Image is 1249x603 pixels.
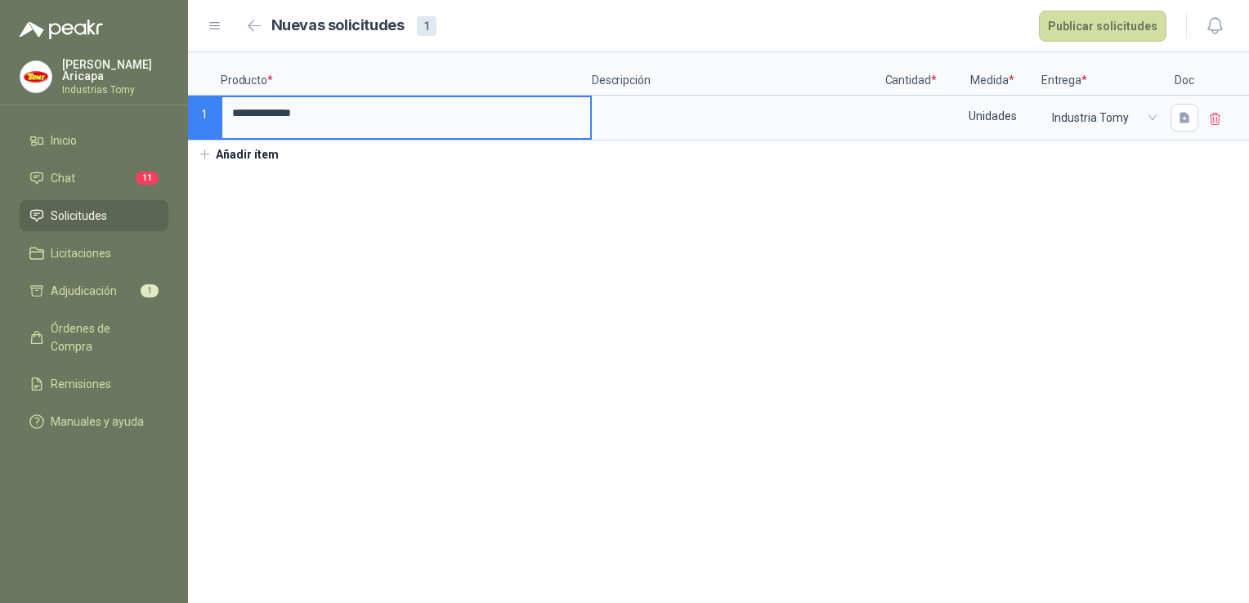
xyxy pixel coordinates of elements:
[20,313,168,362] a: Órdenes de Compra
[51,282,117,300] span: Adjudicación
[1052,105,1153,130] span: Industria Tomy
[20,61,51,92] img: Company Logo
[20,368,168,400] a: Remisiones
[51,207,107,225] span: Solicitudes
[271,14,405,38] h2: Nuevas solicitudes
[945,97,1040,135] div: Unidades
[141,284,159,297] span: 1
[62,59,168,82] p: [PERSON_NAME] Aricapa
[51,319,153,355] span: Órdenes de Compra
[51,169,75,187] span: Chat
[20,125,168,156] a: Inicio
[20,200,168,231] a: Solicitudes
[20,406,168,437] a: Manuales y ayuda
[878,52,943,96] p: Cantidad
[20,238,168,269] a: Licitaciones
[1039,11,1166,42] button: Publicar solicitudes
[51,375,111,393] span: Remisiones
[20,163,168,194] a: Chat11
[1164,52,1205,96] p: Doc
[20,275,168,306] a: Adjudicación1
[51,132,77,150] span: Inicio
[51,413,144,431] span: Manuales y ayuda
[1041,52,1164,96] p: Entrega
[943,52,1041,96] p: Medida
[221,52,592,96] p: Producto
[62,85,168,95] p: Industrias Tomy
[20,20,103,39] img: Logo peakr
[592,52,878,96] p: Descripción
[188,141,289,168] button: Añadir ítem
[136,172,159,185] span: 11
[51,244,111,262] span: Licitaciones
[417,16,436,36] div: 1
[188,96,221,141] p: 1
